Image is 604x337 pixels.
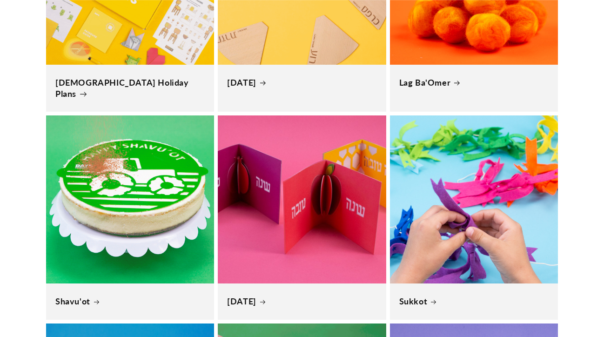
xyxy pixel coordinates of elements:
a: Sukkot [399,296,549,307]
a: Lag Ba'Omer [399,77,549,88]
a: [DATE] [227,77,376,88]
a: Shavu'ot [55,296,205,307]
a: [DATE] [227,296,376,307]
a: [DEMOGRAPHIC_DATA] Holiday Plans [55,77,205,99]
